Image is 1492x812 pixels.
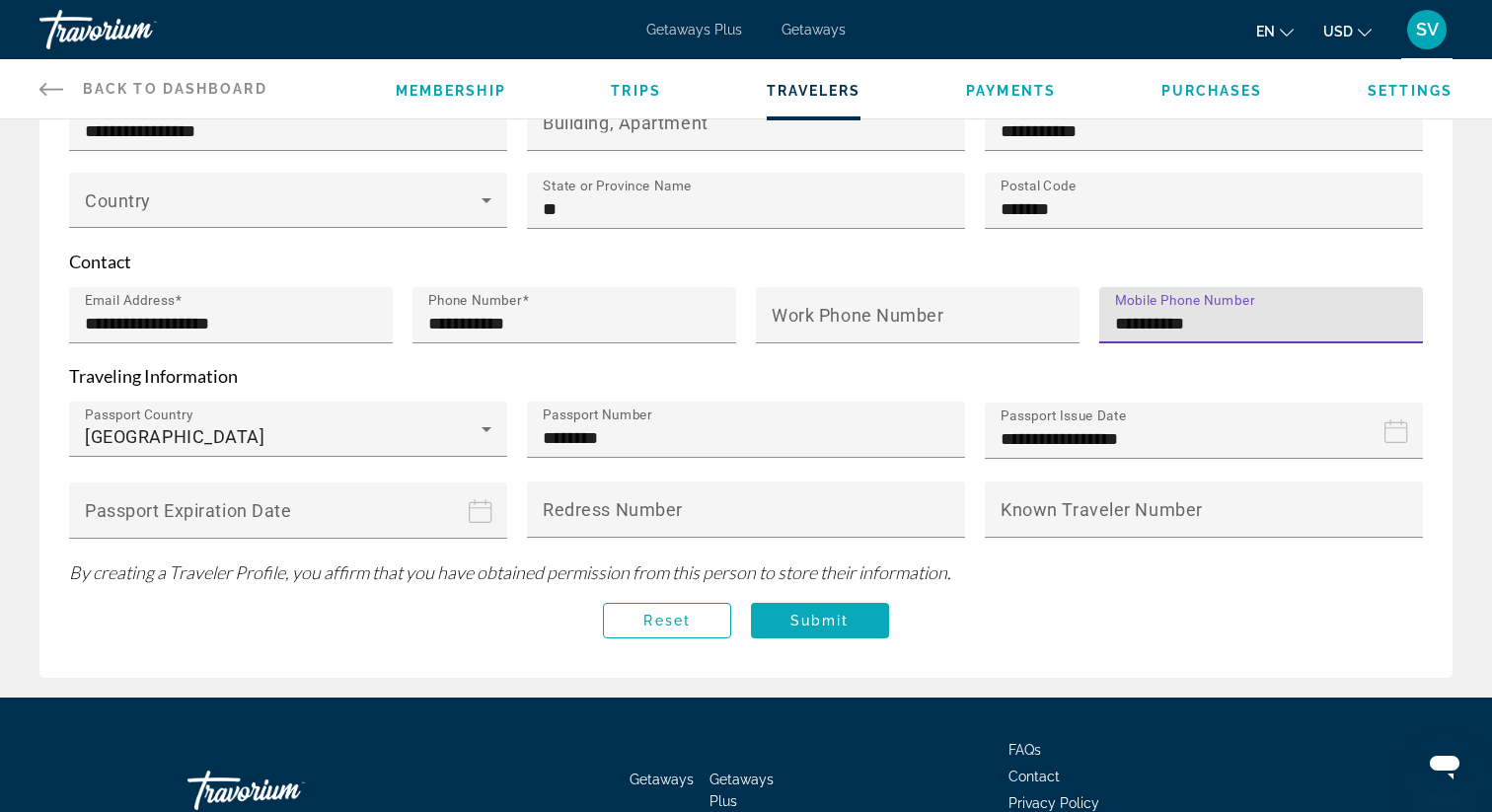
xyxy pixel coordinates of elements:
[85,293,175,309] mat-label: Email Address
[767,83,861,99] a: Travelers
[1115,293,1255,309] mat-label: Mobile Phone Number
[69,251,1423,272] p: Contact
[966,83,1056,99] a: Payments
[39,4,237,55] a: Travorium
[85,190,151,211] mat-label: Country
[543,179,692,194] mat-label: State or Province Name
[643,613,691,628] span: Reset
[69,365,1423,387] p: Traveling Information
[1323,24,1353,39] span: USD
[646,22,742,37] a: Getaways Plus
[69,481,507,561] button: Passport expiration date
[630,772,694,787] a: Getaways
[1256,17,1294,45] button: Change language
[428,293,522,309] mat-label: Phone Number
[1161,83,1263,99] a: Purchases
[611,83,661,99] a: Trips
[772,305,944,326] mat-label: Work Phone Number
[1416,20,1439,39] span: SV
[1323,17,1372,45] button: Change currency
[69,561,1423,583] p: By creating a Traveler Profile, you affirm that you have obtained permission from this person to ...
[603,603,731,638] button: Reset
[85,407,193,423] mat-label: Passport Country
[1008,769,1060,784] a: Contact
[985,402,1423,481] button: Passport issue date
[39,59,267,118] a: Back to Dashboard
[396,83,506,99] a: Membership
[1001,179,1077,194] mat-label: Postal Code
[543,407,652,423] mat-label: Passport Number
[1008,742,1041,758] a: FAQs
[1413,733,1476,796] iframe: Button to launch messaging window
[543,499,683,520] mat-label: Redress Number
[1401,9,1453,50] button: User Menu
[782,22,846,37] a: Getaways
[790,613,850,628] span: Submit
[85,426,265,447] span: [GEOGRAPHIC_DATA]
[543,112,709,133] mat-label: Building, Apartment
[1001,499,1203,520] mat-label: Known Traveler Number
[1008,795,1099,811] a: Privacy Policy
[751,603,889,638] button: Submit
[1256,24,1275,39] span: en
[83,81,267,97] span: Back to Dashboard
[709,772,774,809] a: Getaways Plus
[1368,83,1453,99] a: Settings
